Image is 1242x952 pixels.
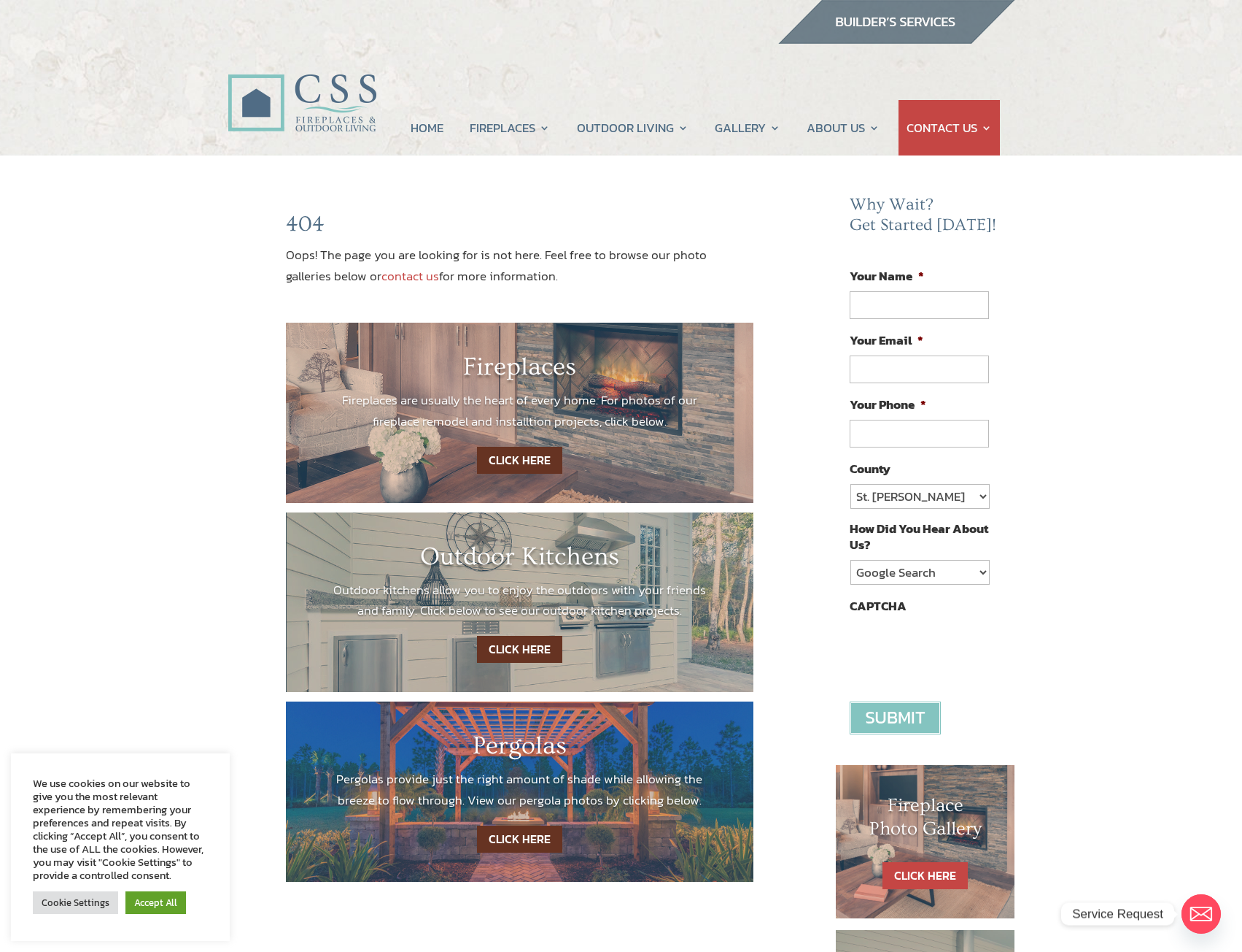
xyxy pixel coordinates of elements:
[850,195,1000,242] h2: Why Wait? Get Started [DATE]!
[807,100,880,156] a: ABOUT US
[850,521,988,553] label: How Did You Hear About Us?
[850,598,907,614] label: CAPTCHA
[330,352,710,390] h1: Fireplaces
[850,396,926,412] label: Your Phone
[477,636,562,663] a: CLICK HERE
[330,580,710,622] p: Outdoor kitchens allow you to enjoy the outdoors with your friends and family. Click below to see...
[286,245,754,287] p: Oops! The page you are looking for is not here. Feel free to browse our photo galleries below or ...
[330,542,710,580] h1: Outdoor Kitchens
[865,794,986,847] h1: Fireplace Photo Gallery
[477,826,562,853] a: CLICK HERE
[850,332,923,348] label: Your Email
[330,390,710,432] p: Fireplaces are usually the heart of every home. For photos of our fireplace remodel and installti...
[477,447,562,474] a: CLICK HERE
[850,461,890,477] label: County
[411,100,443,156] a: HOME
[330,731,710,769] h1: Pergolas
[470,100,550,156] a: FIREPLACES
[715,100,780,156] a: GALLERY
[777,30,1015,49] a: builder services construction supply
[850,268,924,284] label: Your Name
[381,266,439,285] a: contact us
[125,891,186,914] a: Accept All
[286,211,754,245] h2: 404
[850,621,1071,678] iframe: reCAPTCHA
[228,34,376,139] img: CSS Fireplaces & Outdoor Living (Formerly Construction Solutions & Supply)- Jacksonville Ormond B...
[907,100,992,156] a: CONTACT US
[1181,894,1221,934] a: Email
[33,891,118,914] a: Cookie Settings
[330,769,710,811] p: Pergolas provide just the right amount of shade while allowing the breeze to flow through. View o...
[882,862,968,889] a: CLICK HERE
[850,702,941,734] input: Submit
[577,100,688,156] a: OUTDOOR LIVING
[33,777,208,882] div: We use cookies on our website to give you the most relevant experience by remembering your prefer...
